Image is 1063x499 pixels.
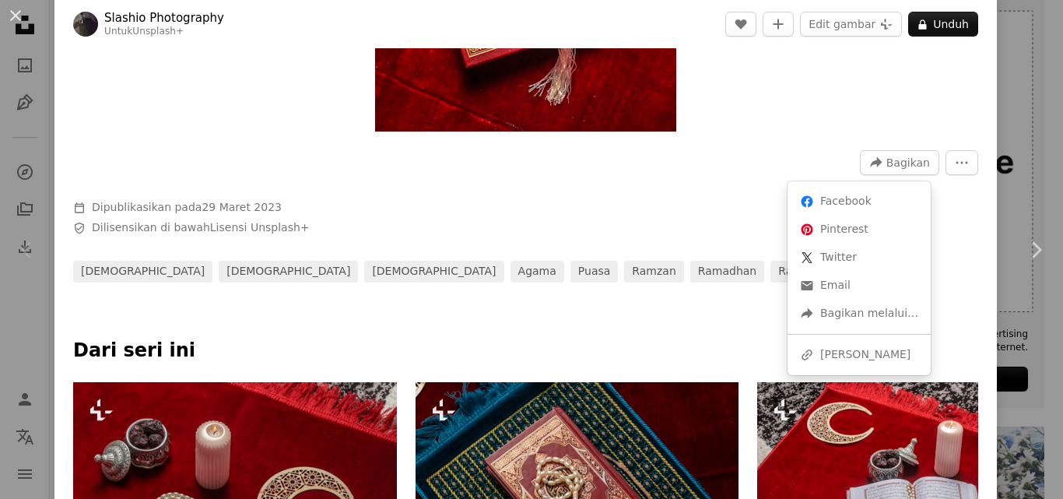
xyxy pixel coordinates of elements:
div: [PERSON_NAME] [794,341,924,369]
a: Bagikan melalui email [794,272,924,300]
a: Bagikan di Twitter [794,244,924,272]
a: Bagikan di Pinterest [794,216,924,244]
div: Bagikan melalui… [794,300,924,328]
a: Bagikan di Facebook [794,188,924,216]
span: Bagikan [886,151,930,174]
div: Bagikan gambar ini [788,181,931,375]
button: Bagikan gambar ini [860,150,939,175]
